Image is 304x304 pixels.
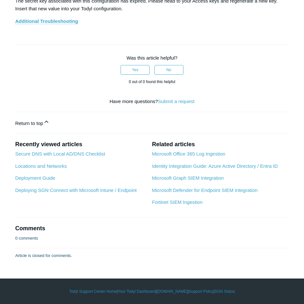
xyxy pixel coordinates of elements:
a: Submit a request [158,99,194,104]
a: Locations and Networks [15,163,67,169]
a: Identity Integration Guide: Azure Active Directory / Entra ID [152,163,278,169]
button: This article was not helpful [154,65,183,75]
a: Microsoft Graph SIEM Integration [152,175,224,181]
a: Your Todyl Dashboard [118,289,155,294]
a: Secure DNS with Local AD/DNS Checklist [15,151,105,157]
a: SGN Status [215,289,235,294]
a: Microsoft Defender for Endpoint SIEM Integration [152,187,258,193]
p: 0 comments [15,235,38,242]
h2: Comments [15,224,289,233]
h2: Recently viewed articles [15,140,145,149]
a: Fortinet SIEM Ingestion [152,199,203,205]
a: Return to top [15,112,289,134]
h2: Related articles [152,140,289,149]
button: This article was helpful [121,65,150,75]
a: Microsoft Office 365 Log Ingestion [152,151,225,157]
a: Deployment Guide [15,175,55,181]
a: Todyl Support Center Home [69,289,117,294]
div: Have more questions? [15,98,289,105]
a: Additional Troubleshooting [15,18,78,24]
p: Article is closed for comments. [15,252,72,259]
a: Support Policy [189,289,213,294]
span: 0 out of 0 found this helpful [129,80,175,84]
span: Was this article helpful? [127,55,178,61]
a: Deploying SGN Connect with Microsoft Intune / Endpoint [15,187,137,193]
a: [DOMAIN_NAME] [157,289,188,294]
